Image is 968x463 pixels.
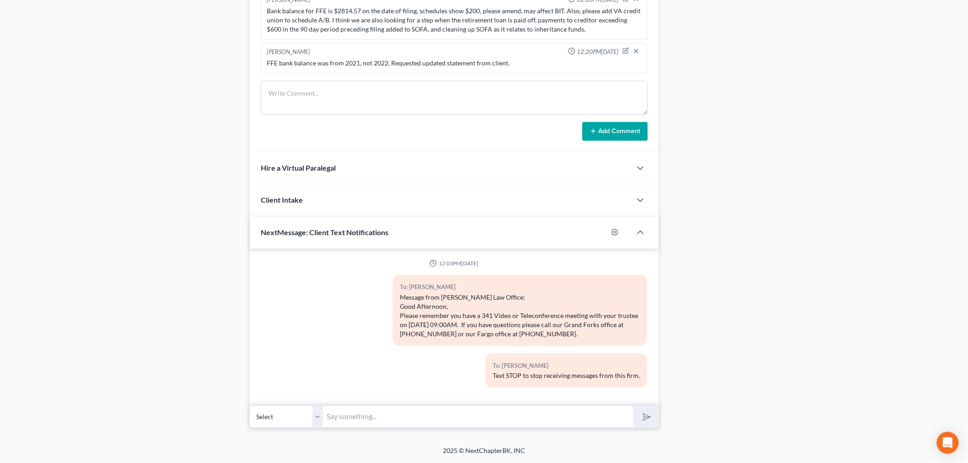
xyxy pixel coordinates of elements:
[582,122,648,141] button: Add Comment
[223,447,745,463] div: 2025 © NextChapterBK, INC
[937,432,959,454] div: Open Intercom Messenger
[577,48,619,56] span: 12:20PM[DATE]
[323,406,633,428] input: Say something...
[493,361,640,371] div: To: [PERSON_NAME]
[261,164,336,172] span: Hire a Virtual Paralegal
[493,371,640,381] div: Text STOP to stop receiving messages from this firm.
[261,228,388,237] span: NextMessage: Client Text Notifications
[261,260,648,268] div: 12:03PM[DATE]
[267,48,310,57] div: [PERSON_NAME]
[261,196,303,205] span: Client Intake
[267,6,642,34] div: Bank balance for FFE is $2814.57 on the date of filing, schedules show $200, please amend, may af...
[400,293,640,339] div: Message from [PERSON_NAME] Law Office: Good Afternoon, Please remember you have a 341 Video or Te...
[267,59,642,68] div: FFE bank balance was from 2021, not 2022. Requested updated statement from client.
[400,282,640,293] div: To: [PERSON_NAME]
